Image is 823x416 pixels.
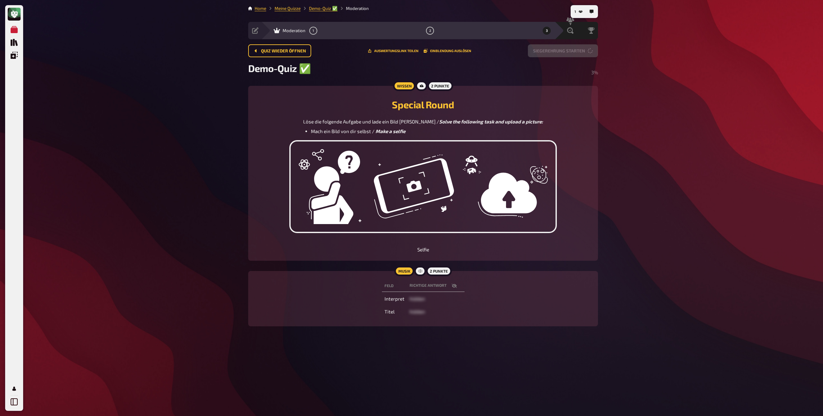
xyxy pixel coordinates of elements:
span: 1 [312,29,314,32]
button: Siegerehrung starten [528,44,598,57]
span: 3 % [591,69,598,75]
span: Demo-Quiz ✅​ [248,62,311,74]
span: Make a selfie [375,128,405,134]
a: Meine Quizze [275,6,301,11]
li: Home [255,5,266,12]
span: Löse die folgende Aufgabe und lade ein Bild [PERSON_NAME] / [303,119,439,124]
a: Meine Quizze [8,23,21,36]
button: 1 [308,25,319,36]
span: Solve the following task and upload a picture: [439,119,543,124]
td: Titel [382,306,407,318]
span: 2 [429,29,431,32]
button: 1 [572,6,585,17]
span: 3 [546,29,548,32]
a: Quiz Sammlung [8,36,21,49]
h2: Special Round [256,99,590,110]
img: upload [289,140,557,233]
span: Moderation [283,28,305,33]
div: 2 Punkte [426,266,452,276]
td: Interpret [382,293,407,305]
span: Mach ein Bild von dir selbst / [311,128,375,134]
span: hidden [410,296,425,302]
a: Profil [8,382,21,395]
th: Feld [382,280,407,292]
div: Musik [394,266,414,276]
button: 2 [425,25,435,36]
li: Demo-Quiz ✅​ [301,5,338,12]
button: Teile diese URL mit Leuten, die dir bei der Auswertung helfen dürfen. [368,49,419,53]
button: 3 [542,25,552,36]
li: Moderation [338,5,369,12]
a: Home [255,6,266,11]
li: Meine Quizze [266,5,301,12]
th: Richtige Antwort [407,280,465,292]
span: hidden [410,309,425,314]
a: Demo-Quiz ✅​ [309,6,338,11]
p: Selfie [256,246,590,253]
div: 2 Punkte [427,81,453,91]
div: Wissen [393,81,415,91]
button: Quiz wieder öffnen [248,44,311,57]
span: 1 [574,10,576,14]
span: Quiz wieder öffnen [261,49,306,53]
a: Einblendungen [8,49,21,62]
button: Einblendung auslösen [424,49,471,53]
